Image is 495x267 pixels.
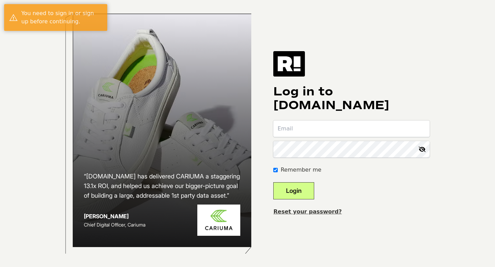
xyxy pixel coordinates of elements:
[273,85,430,112] h1: Log in to [DOMAIN_NAME]
[273,182,314,199] button: Login
[84,222,145,228] span: Chief Digital Officer, Cariuma
[197,205,240,236] img: Cariuma
[84,213,129,220] strong: [PERSON_NAME]
[280,166,321,174] label: Remember me
[84,172,241,200] h2: “[DOMAIN_NAME] has delivered CARIUMA a staggering 13.1x ROI, and helped us achieve our bigger-pic...
[273,51,305,77] img: Retention.com
[273,208,342,215] a: Reset your password?
[21,9,102,26] div: You need to sign in or sign up before continuing.
[273,120,430,137] input: Email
